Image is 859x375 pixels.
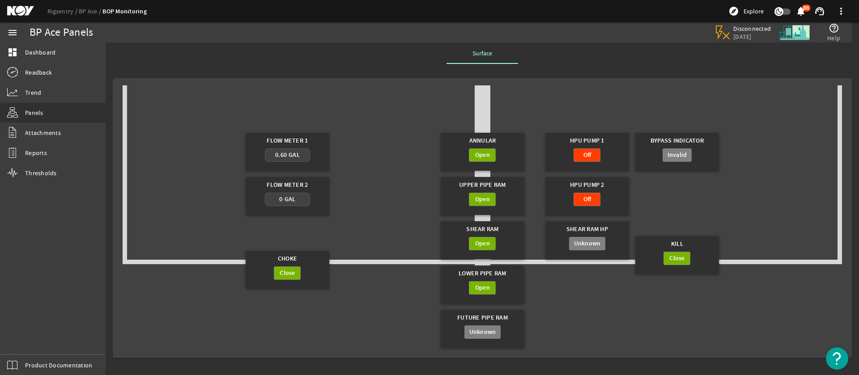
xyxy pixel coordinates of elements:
[826,347,848,370] button: Open Resource Center
[25,169,57,177] span: Thresholds
[728,6,739,17] mat-icon: explore
[733,33,771,41] span: [DATE]
[7,27,18,38] mat-icon: menu
[733,25,771,33] span: Disconnected
[475,151,490,160] span: Open
[668,151,687,160] span: Invalid
[250,177,325,193] div: Flow Meter 2
[102,7,147,16] a: BOP Monitoring
[275,151,287,159] span: 0.60
[583,151,591,160] span: Off
[472,50,492,56] span: Surface
[47,7,79,15] a: Rigsentry
[445,265,520,281] div: Lower Pipe Ram
[639,133,714,148] div: Bypass Indicator
[7,47,18,58] mat-icon: dashboard
[445,133,520,148] div: Annular
[669,254,685,263] span: Close
[830,0,852,22] button: more_vert
[795,6,806,17] mat-icon: notifications
[475,195,490,204] span: Open
[445,221,520,237] div: Shear Ram
[744,7,764,16] span: Explore
[25,128,61,137] span: Attachments
[814,6,825,17] mat-icon: support_agent
[250,133,325,148] div: Flow Meter 1
[250,251,325,266] div: Choke
[574,239,601,248] span: Unknown
[549,221,625,237] div: Shear Ram HP
[25,88,41,97] span: Trend
[25,108,43,117] span: Panels
[279,195,282,203] span: 0
[639,236,714,252] div: Kill
[79,7,102,15] a: BP Ace
[445,177,520,193] div: Upper Pipe Ram
[549,177,625,193] div: HPU Pump 2
[829,23,839,34] mat-icon: help_outline
[778,16,811,49] img: Skid.svg
[289,151,300,159] span: Gal
[30,28,93,37] div: BP Ace Panels
[445,310,520,325] div: Future Pipe Ram
[725,4,767,18] button: Explore
[25,68,52,77] span: Readback
[549,133,625,148] div: HPU Pump 1
[25,148,47,157] span: Reports
[827,34,840,42] span: Help
[475,283,490,292] span: Open
[469,328,496,337] span: Unknown
[475,239,490,248] span: Open
[25,48,55,57] span: Dashboard
[285,195,296,203] span: Gal
[25,361,92,370] span: Product Documentation
[796,7,805,16] button: 86
[583,195,591,204] span: Off
[280,269,295,278] span: Close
